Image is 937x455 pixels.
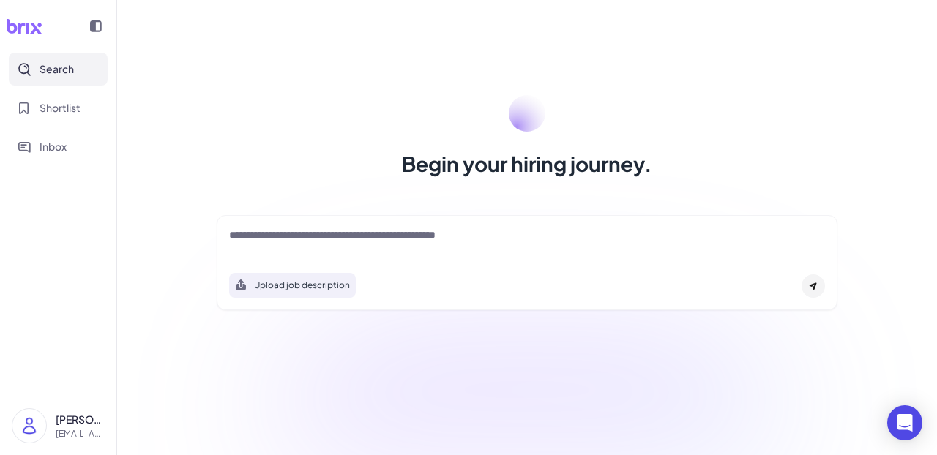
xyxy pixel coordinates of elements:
button: Shortlist [9,91,108,124]
p: [PERSON_NAME] [56,412,105,427]
button: Inbox [9,130,108,163]
h1: Begin your hiring journey. [402,149,652,178]
img: user_logo.png [12,409,46,443]
span: Inbox [40,139,67,154]
p: [EMAIL_ADDRESS][DOMAIN_NAME] [56,427,105,440]
span: Search [40,61,74,77]
button: Search using job description [229,273,356,298]
span: Shortlist [40,100,81,116]
button: Search [9,53,108,86]
div: Open Intercom Messenger [887,405,922,440]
